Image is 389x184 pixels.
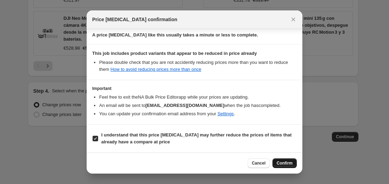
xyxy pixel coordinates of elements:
b: A price [MEDICAL_DATA] like this usually takes a minute or less to complete. [92,32,258,37]
li: Feel free to exit the NA Bulk Price Editor app while your prices are updating. [99,94,297,101]
button: Cancel [248,158,270,168]
b: [EMAIL_ADDRESS][DOMAIN_NAME] [145,103,224,108]
li: You can update your confirmation email address from your . [99,110,297,117]
b: I understand that this price [MEDICAL_DATA] may further reduce the prices of items that already h... [101,132,292,144]
span: Cancel [252,160,265,166]
a: How to avoid reducing prices more than once [111,67,201,72]
span: Confirm [277,160,293,166]
h3: Important [92,86,297,91]
a: Settings [217,111,234,116]
span: Price [MEDICAL_DATA] confirmation [92,16,177,23]
li: Please double check that you are not accidently reducing prices more than you want to reduce them [99,59,297,73]
li: An email will be sent to when the job has completed . [99,102,297,109]
b: This job includes product variants that appear to be reduced in price already [92,51,257,56]
button: Close [288,15,298,24]
button: Confirm [272,158,297,168]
